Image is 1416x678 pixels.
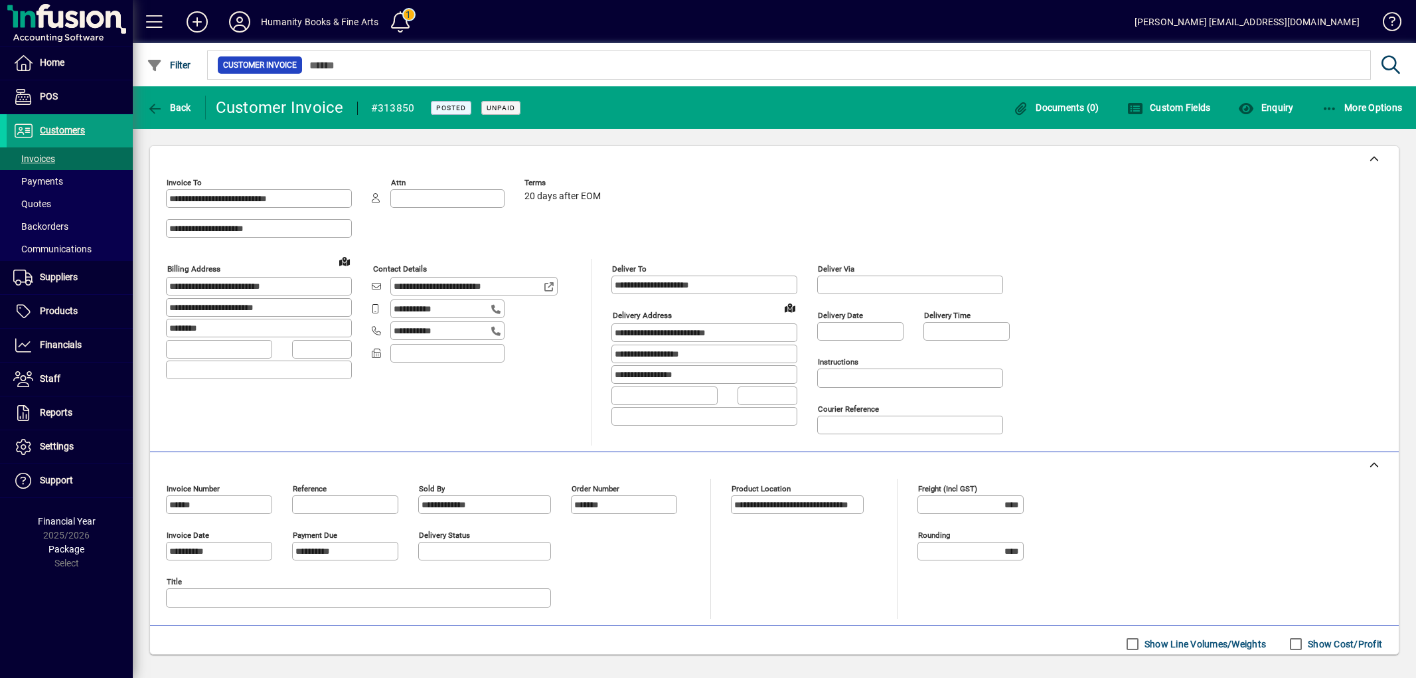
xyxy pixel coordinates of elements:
mat-label: Sold by [419,484,445,493]
mat-label: Product location [732,484,791,493]
span: Custom Fields [1127,102,1211,113]
a: Knowledge Base [1373,3,1399,46]
span: Customer Invoice [223,58,297,72]
mat-label: Delivery date [818,311,863,320]
mat-label: Invoice date [167,531,209,540]
span: Terms [524,179,604,187]
div: Humanity Books & Fine Arts [261,11,379,33]
span: Support [40,475,73,485]
a: Payments [7,170,133,193]
mat-label: Rounding [918,531,950,540]
mat-label: Payment due [293,531,337,540]
mat-label: Order number [572,484,619,493]
mat-label: Title [167,577,182,586]
span: Filter [147,60,191,70]
a: Settings [7,430,133,464]
mat-label: Instructions [818,357,858,367]
span: Communications [13,244,92,254]
a: View on map [779,297,801,318]
span: Quotes [13,199,51,209]
mat-label: Invoice To [167,178,202,187]
div: #313850 [371,98,415,119]
mat-label: Deliver via [818,264,854,274]
button: Profile [218,10,261,34]
button: Documents (0) [1010,96,1103,120]
a: Products [7,295,133,328]
span: Package [48,544,84,554]
button: Filter [143,53,195,77]
app-page-header-button: Back [133,96,206,120]
span: Products [40,305,78,316]
span: Staff [40,373,60,384]
a: Staff [7,363,133,396]
mat-label: Freight (incl GST) [918,484,977,493]
span: Posted [436,104,466,112]
span: 20 days after EOM [524,191,601,202]
span: Unpaid [487,104,515,112]
span: Settings [40,441,74,452]
mat-label: Delivery time [924,311,971,320]
span: Financial Year [38,516,96,527]
a: Quotes [7,193,133,215]
a: View on map [334,250,355,272]
label: Show Cost/Profit [1305,637,1382,651]
label: Show Line Volumes/Weights [1142,637,1266,651]
button: Custom Fields [1124,96,1214,120]
a: Home [7,46,133,80]
a: Invoices [7,147,133,170]
span: Backorders [13,221,68,232]
div: [PERSON_NAME] [EMAIL_ADDRESS][DOMAIN_NAME] [1135,11,1360,33]
span: Documents (0) [1013,102,1099,113]
mat-label: Invoice number [167,484,220,493]
span: Suppliers [40,272,78,282]
a: Financials [7,329,133,362]
span: More Options [1322,102,1403,113]
mat-label: Deliver To [612,264,647,274]
span: Invoices [13,153,55,164]
span: Customers [40,125,85,135]
span: Back [147,102,191,113]
span: Payments [13,176,63,187]
a: Reports [7,396,133,430]
span: Home [40,57,64,68]
button: Enquiry [1235,96,1297,120]
mat-label: Delivery status [419,531,470,540]
a: Support [7,464,133,497]
span: Enquiry [1238,102,1293,113]
a: Communications [7,238,133,260]
span: POS [40,91,58,102]
mat-label: Reference [293,484,327,493]
a: POS [7,80,133,114]
button: More Options [1318,96,1406,120]
span: Reports [40,407,72,418]
a: Suppliers [7,261,133,294]
a: Backorders [7,215,133,238]
button: Add [176,10,218,34]
button: Back [143,96,195,120]
div: Customer Invoice [216,97,344,118]
span: Financials [40,339,82,350]
mat-label: Courier Reference [818,404,879,414]
mat-label: Attn [391,178,406,187]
